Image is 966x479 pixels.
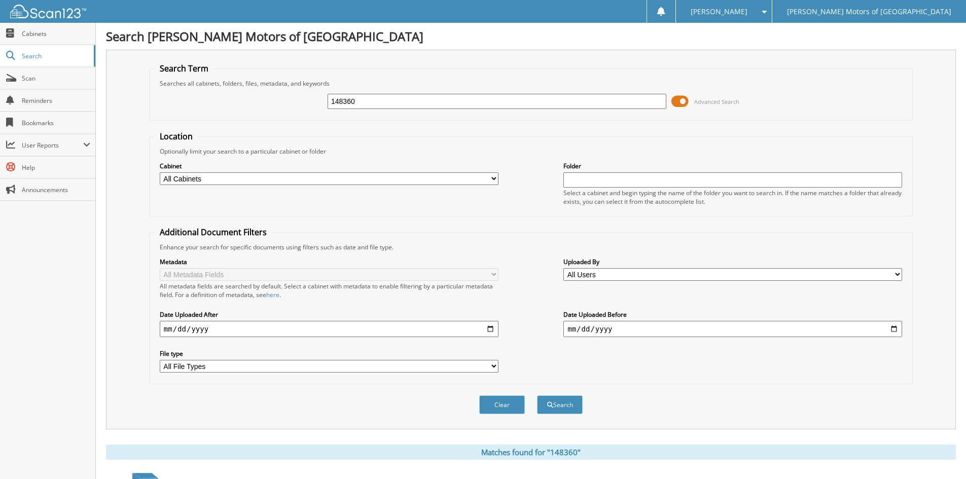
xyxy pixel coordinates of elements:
a: here [266,290,279,299]
div: Searches all cabinets, folders, files, metadata, and keywords [155,79,907,88]
label: File type [160,349,498,358]
h1: Search [PERSON_NAME] Motors of [GEOGRAPHIC_DATA] [106,28,956,45]
input: end [563,321,902,337]
label: Metadata [160,257,498,266]
span: Announcements [22,186,90,194]
legend: Additional Document Filters [155,227,272,238]
div: Select a cabinet and begin typing the name of the folder you want to search in. If the name match... [563,189,902,206]
legend: Location [155,131,198,142]
div: Enhance your search for specific documents using filters such as date and file type. [155,243,907,251]
span: [PERSON_NAME] Motors of [GEOGRAPHIC_DATA] [787,9,951,15]
div: Optionally limit your search to a particular cabinet or folder [155,147,907,156]
span: Help [22,163,90,172]
label: Uploaded By [563,257,902,266]
span: User Reports [22,141,83,150]
span: Advanced Search [694,98,739,105]
div: All metadata fields are searched by default. Select a cabinet with metadata to enable filtering b... [160,282,498,299]
label: Folder [563,162,902,170]
button: Search [537,395,583,414]
span: Bookmarks [22,119,90,127]
div: Matches found for "148360" [106,445,956,460]
span: Scan [22,74,90,83]
span: Search [22,52,89,60]
span: Cabinets [22,29,90,38]
span: Reminders [22,96,90,105]
label: Cabinet [160,162,498,170]
input: start [160,321,498,337]
img: scan123-logo-white.svg [10,5,86,18]
button: Clear [479,395,525,414]
legend: Search Term [155,63,213,74]
label: Date Uploaded Before [563,310,902,319]
label: Date Uploaded After [160,310,498,319]
span: [PERSON_NAME] [691,9,747,15]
